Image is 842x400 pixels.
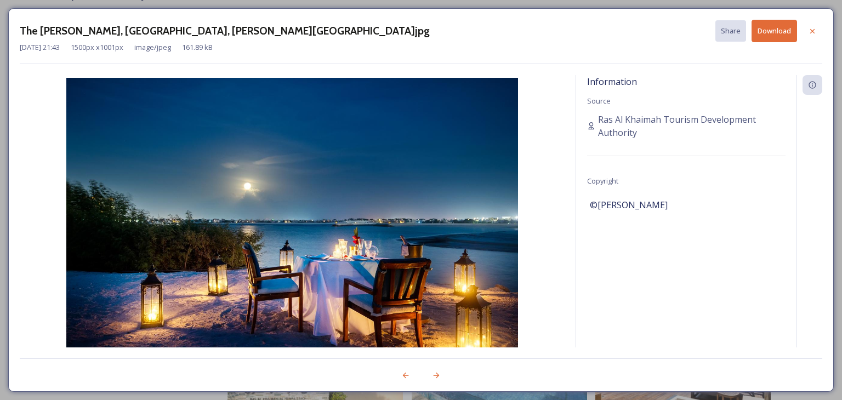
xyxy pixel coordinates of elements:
h3: The [PERSON_NAME], [GEOGRAPHIC_DATA], [PERSON_NAME][GEOGRAPHIC_DATA]jpg [20,23,430,39]
span: image/jpeg [134,42,171,53]
img: 5020519E-9371-4076-B19459A536052772.jpg [20,78,565,379]
span: 161.89 kB [182,42,213,53]
button: Download [752,20,797,42]
span: [DATE] 21:43 [20,42,60,53]
span: Information [587,76,637,88]
span: ©[PERSON_NAME] [590,198,668,212]
span: Ras Al Khaimah Tourism Development Authority [598,113,786,139]
span: Copyright [587,176,618,186]
span: Source [587,96,611,106]
button: Share [715,20,746,42]
span: 1500 px x 1001 px [71,42,123,53]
